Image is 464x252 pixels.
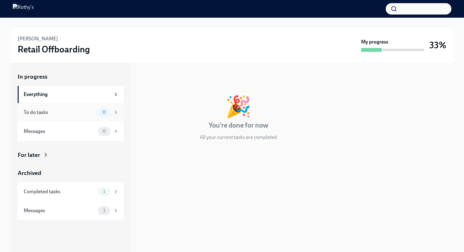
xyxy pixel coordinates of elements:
a: Messages0 [18,122,124,141]
span: 0 [99,129,110,134]
h6: [PERSON_NAME] [18,35,58,42]
span: 1 [99,189,109,194]
a: Messages1 [18,201,124,220]
div: Completed tasks [24,188,95,195]
img: Rothy's [13,4,34,14]
span: 1 [99,208,109,213]
div: To do tasks [24,109,95,116]
a: For later [18,151,124,159]
div: Everything [24,91,110,98]
div: 🎉 [225,96,251,117]
a: To do tasks0 [18,103,124,122]
strong: My progress [361,39,388,45]
div: Messages [24,128,95,135]
h3: Retail Offboarding [18,44,90,55]
a: Everything [18,86,124,103]
a: Archived [18,169,124,177]
p: All your current tasks are completed [200,134,277,141]
div: For later [18,151,40,159]
div: Messages [24,207,95,214]
a: Completed tasks1 [18,182,124,201]
h4: You're done for now [209,121,268,130]
h3: 33% [429,39,446,51]
a: In progress [18,73,124,81]
span: 0 [99,110,110,115]
div: In progress [139,73,169,81]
